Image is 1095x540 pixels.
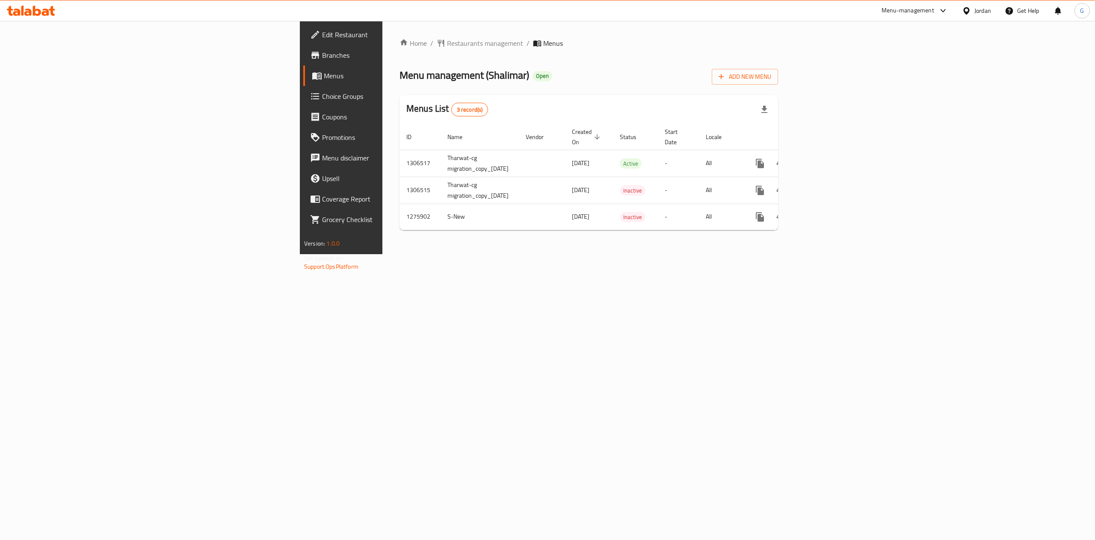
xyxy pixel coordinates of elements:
[406,102,488,116] h2: Menus List
[706,132,733,142] span: Locale
[770,180,791,201] button: Change Status
[572,157,589,169] span: [DATE]
[304,238,325,249] span: Version:
[303,86,483,107] a: Choice Groups
[620,212,645,222] span: Inactive
[322,173,476,184] span: Upsell
[303,168,483,189] a: Upsell
[326,238,340,249] span: 1.0.0
[620,159,642,169] span: Active
[620,132,648,142] span: Status
[322,112,476,122] span: Coupons
[572,127,603,147] span: Created On
[527,38,530,48] li: /
[882,6,934,16] div: Menu-management
[572,184,589,196] span: [DATE]
[743,124,839,150] th: Actions
[303,127,483,148] a: Promotions
[699,204,743,230] td: All
[304,252,343,264] span: Get support on:
[770,153,791,174] button: Change Status
[533,71,552,81] div: Open
[572,211,589,222] span: [DATE]
[303,24,483,45] a: Edit Restaurant
[406,132,423,142] span: ID
[322,214,476,225] span: Grocery Checklist
[719,71,771,82] span: Add New Menu
[526,132,555,142] span: Vendor
[452,106,488,114] span: 3 record(s)
[974,6,991,15] div: Jordan
[324,71,476,81] span: Menus
[303,65,483,86] a: Menus
[620,158,642,169] div: Active
[303,209,483,230] a: Grocery Checklist
[322,50,476,60] span: Branches
[447,132,474,142] span: Name
[665,127,689,147] span: Start Date
[750,207,770,227] button: more
[303,45,483,65] a: Branches
[750,180,770,201] button: more
[400,124,839,230] table: enhanced table
[447,38,523,48] span: Restaurants management
[543,38,563,48] span: Menus
[400,38,778,48] nav: breadcrumb
[699,150,743,177] td: All
[322,30,476,40] span: Edit Restaurant
[699,177,743,204] td: All
[658,204,699,230] td: -
[304,261,358,272] a: Support.OpsPlatform
[658,177,699,204] td: -
[712,69,778,85] button: Add New Menu
[322,194,476,204] span: Coverage Report
[533,72,552,80] span: Open
[322,132,476,142] span: Promotions
[770,207,791,227] button: Change Status
[451,103,488,116] div: Total records count
[1080,6,1084,15] span: G
[754,99,775,120] div: Export file
[303,189,483,209] a: Coverage Report
[303,107,483,127] a: Coupons
[620,185,645,196] div: Inactive
[322,91,476,101] span: Choice Groups
[658,150,699,177] td: -
[322,153,476,163] span: Menu disclaimer
[750,153,770,174] button: more
[303,148,483,168] a: Menu disclaimer
[620,186,645,196] span: Inactive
